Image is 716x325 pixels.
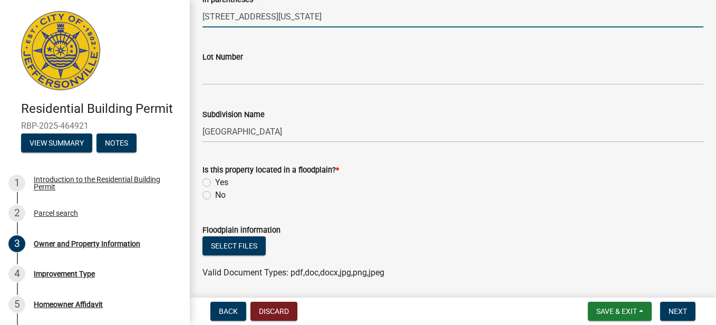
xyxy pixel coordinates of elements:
[596,307,637,316] span: Save & Exit
[202,54,243,61] label: Lot Number
[34,209,78,217] div: Parcel search
[21,101,181,117] h4: Residential Building Permit
[202,236,266,255] button: Select files
[202,227,280,234] label: Floodplain information
[34,301,103,308] div: Homeowner Affidavit
[660,302,695,321] button: Next
[215,189,226,202] label: No
[8,205,25,222] div: 2
[21,11,100,90] img: City of Jeffersonville, Indiana
[21,133,92,152] button: View Summary
[250,302,297,321] button: Discard
[202,167,339,174] label: Is this property located in a floodplain?
[8,265,25,282] div: 4
[96,139,137,148] wm-modal-confirm: Notes
[588,302,652,321] button: Save & Exit
[34,270,95,278] div: Improvement Type
[669,307,687,316] span: Next
[202,111,265,119] label: Subdivision Name
[34,176,173,190] div: Introduction to the Residential Building Permit
[8,235,25,252] div: 3
[202,267,384,278] span: Valid Document Types: pdf,doc,docx,jpg,png,jpeg
[219,307,238,316] span: Back
[21,139,92,148] wm-modal-confirm: Summary
[96,133,137,152] button: Notes
[34,240,140,247] div: Owner and Property Information
[215,176,228,189] label: Yes
[8,296,25,313] div: 5
[21,121,169,131] span: RBP-2025-464921
[210,302,246,321] button: Back
[8,175,25,192] div: 1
